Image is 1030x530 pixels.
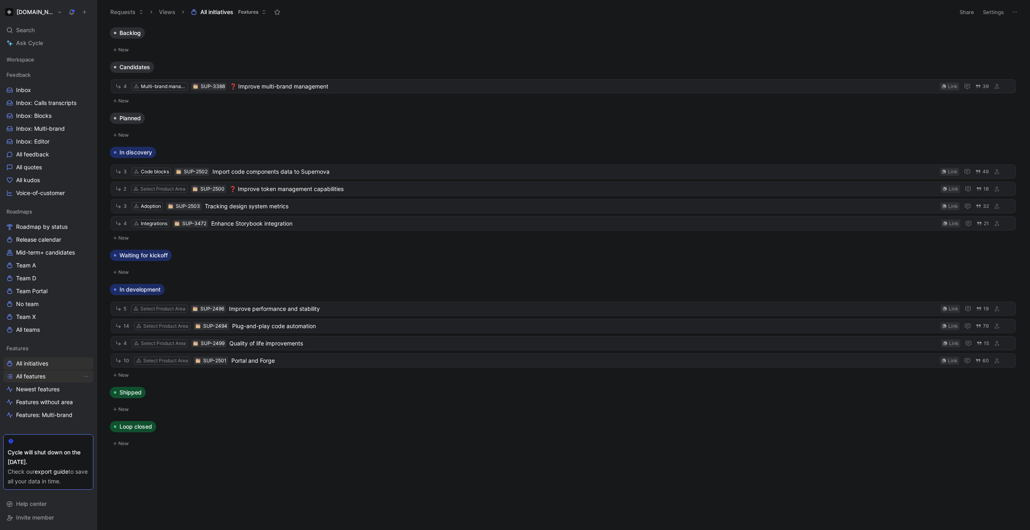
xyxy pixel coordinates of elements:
[110,405,1017,414] button: New
[238,8,258,16] span: Features
[983,204,989,209] span: 32
[119,286,161,294] span: In development
[200,305,224,313] div: SUP-2496
[16,411,72,419] span: Features: Multi-brand
[984,341,989,346] span: 15
[949,339,959,347] div: Link
[113,184,128,194] button: 2
[3,396,93,408] a: Features without area
[176,202,200,210] div: SUP-2503
[956,6,978,18] button: Share
[230,82,937,91] span: ❓ Improve multi-brand management
[124,341,127,346] span: 4
[119,29,141,37] span: Backlog
[229,339,938,348] span: Quality of life improvements
[119,114,141,122] span: Planned
[110,387,146,398] button: Shipped
[16,99,76,107] span: Inbox: Calls transcripts
[16,372,45,380] span: All features
[983,358,989,363] span: 60
[16,326,40,334] span: All teams
[110,130,1017,140] button: New
[193,84,198,89] img: 🗂️
[195,323,201,329] div: 🗂️
[193,306,198,311] img: 🗂️
[3,110,93,122] a: Inbox: Blocks
[3,259,93,271] a: Team A
[203,357,227,365] div: SUP-2501
[3,247,93,259] a: Mid-term+ candidates
[974,167,991,176] button: 49
[200,8,233,16] span: All initiatives
[113,201,128,211] button: 3
[182,220,206,228] div: SUP-3472
[16,287,47,295] span: Team Portal
[16,261,36,269] span: Team A
[3,136,93,148] a: Inbox: Editor
[110,284,165,295] button: In development
[983,306,989,311] span: 19
[168,203,173,209] div: 🗂️
[3,53,93,66] div: Workspace
[110,45,1017,55] button: New
[6,207,32,216] span: Roadmaps
[3,272,93,284] a: Team D
[16,236,61,244] span: Release calendar
[983,84,989,89] span: 39
[16,189,65,197] span: Voice-of-customer
[948,357,958,365] div: Link
[974,322,991,331] button: 79
[143,322,188,330] div: Select Product Area
[107,284,1020,380] div: In developmentNew
[229,184,937,194] span: ❓ Improve token management capabilities
[124,204,127,209] span: 3
[110,233,1017,243] button: New
[107,250,1020,277] div: Waiting for kickoffNew
[3,285,93,297] a: Team Portal
[3,342,93,354] div: Features
[974,304,991,313] button: 19
[6,55,34,64] span: Workspace
[110,27,145,39] button: Backlog
[3,409,93,421] a: Features: Multi-brand
[141,339,186,347] div: Select Product Area
[141,202,161,210] div: Adoption
[974,185,991,193] button: 18
[110,96,1017,106] button: New
[143,357,188,365] div: Select Product Area
[16,223,68,231] span: Roadmap by status
[124,324,129,329] span: 14
[16,249,75,257] span: Mid-term+ candidates
[974,356,991,365] button: 60
[35,468,68,475] a: export guide
[8,448,89,467] div: Cycle will shut down on the [DATE].
[110,62,154,73] button: Candidates
[174,221,180,226] button: 🗂️
[229,304,937,314] span: Improve performance and stability
[193,341,198,346] img: 🗂️
[5,8,13,16] img: Supernova.io
[975,219,991,228] button: 21
[192,186,198,192] div: 🗂️
[119,63,150,71] span: Candidates
[3,24,93,36] div: Search
[948,168,958,176] div: Link
[124,221,127,226] span: 4
[119,251,168,259] span: Waiting for kickoff
[113,81,128,91] button: 4
[984,221,989,226] span: 21
[141,168,169,176] div: Code blocks
[175,221,179,226] img: 🗂️
[16,112,51,120] span: Inbox: Blocks
[110,267,1017,277] button: New
[193,187,198,191] img: 🗂️
[195,358,201,364] button: 🗂️
[3,498,93,510] div: Help center
[113,338,128,348] button: 4
[192,306,198,312] button: 🗂️
[3,512,93,524] div: Invite member
[124,306,126,311] span: 5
